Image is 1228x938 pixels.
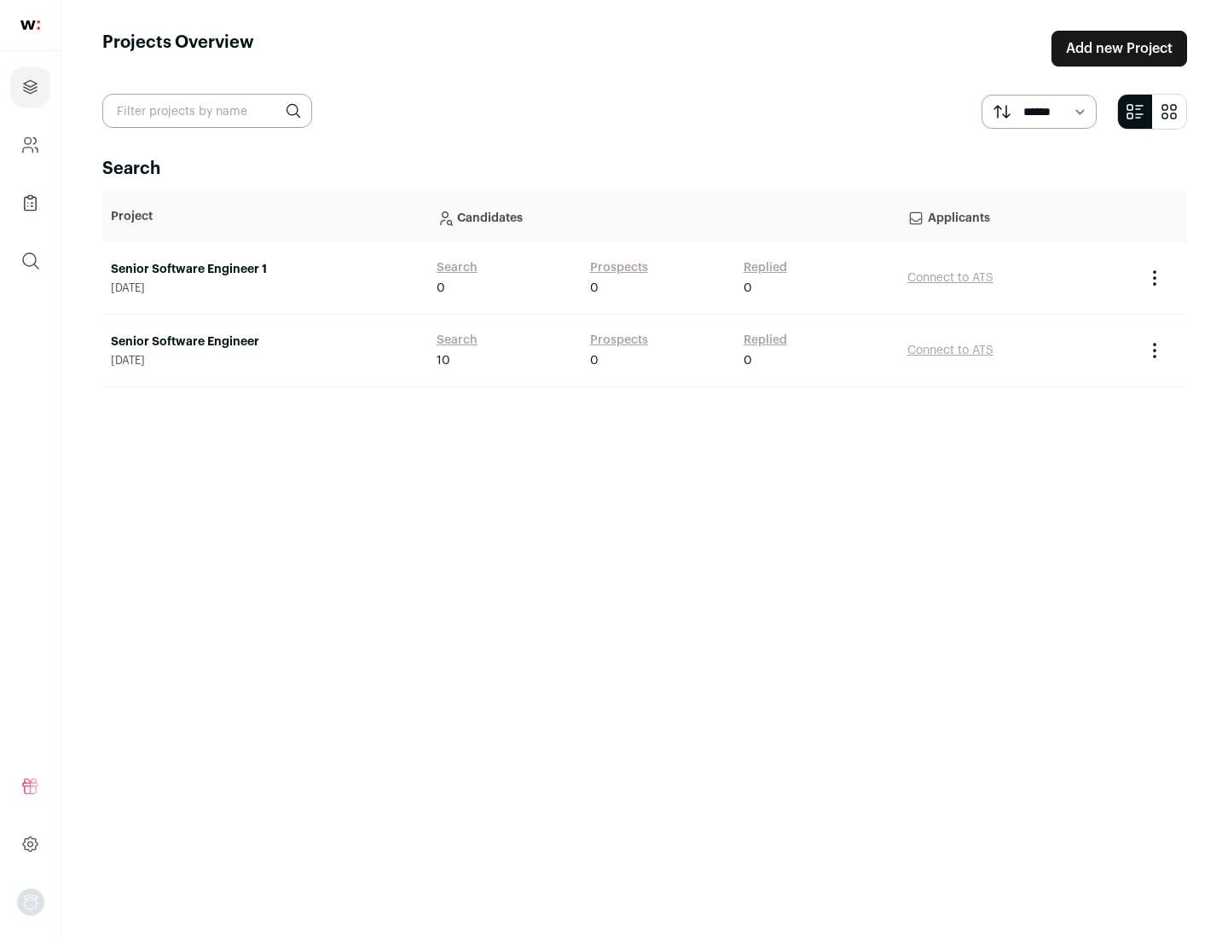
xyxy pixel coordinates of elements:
[10,182,50,223] a: Company Lists
[111,261,420,278] a: Senior Software Engineer 1
[17,889,44,916] button: Open dropdown
[111,333,420,350] a: Senior Software Engineer
[437,332,478,349] a: Search
[1144,340,1165,361] button: Project Actions
[590,352,599,369] span: 0
[102,157,1187,181] h2: Search
[1144,268,1165,288] button: Project Actions
[744,332,787,349] a: Replied
[111,354,420,368] span: [DATE]
[907,345,993,356] a: Connect to ATS
[590,259,648,276] a: Prospects
[437,352,450,369] span: 10
[111,208,420,225] p: Project
[590,280,599,297] span: 0
[744,259,787,276] a: Replied
[907,272,993,284] a: Connect to ATS
[437,200,890,234] p: Candidates
[1051,31,1187,67] a: Add new Project
[590,332,648,349] a: Prospects
[102,31,254,67] h1: Projects Overview
[744,352,752,369] span: 0
[437,280,445,297] span: 0
[111,281,420,295] span: [DATE]
[20,20,40,30] img: wellfound-shorthand-0d5821cbd27db2630d0214b213865d53afaa358527fdda9d0ea32b1df1b89c2c.svg
[10,67,50,107] a: Projects
[437,259,478,276] a: Search
[744,280,752,297] span: 0
[102,94,312,128] input: Filter projects by name
[907,200,1127,234] p: Applicants
[17,889,44,916] img: nopic.png
[10,124,50,165] a: Company and ATS Settings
